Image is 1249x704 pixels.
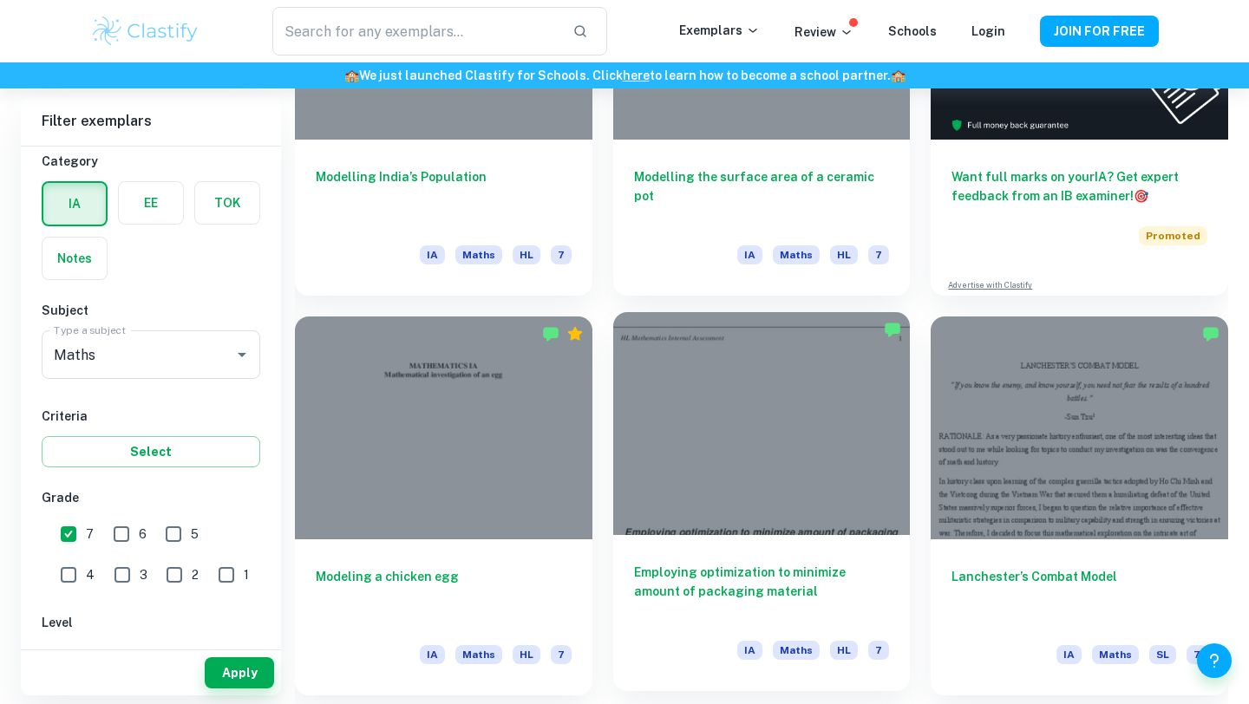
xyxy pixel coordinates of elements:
[773,641,820,660] span: Maths
[951,567,1207,624] h6: Lanchester’s Combat Model
[623,68,650,82] a: here
[230,342,254,367] button: Open
[43,183,106,225] button: IA
[316,567,572,624] h6: Modeling a chicken egg
[86,525,94,544] span: 7
[795,23,853,42] p: Review
[888,24,937,38] a: Schools
[830,641,858,660] span: HL
[42,407,260,426] h6: Criteria
[272,7,559,55] input: Search for any exemplars...
[1202,325,1220,342] img: Marked
[931,316,1228,695] a: Lanchester’s Combat ModelIAMathsSL7
[344,68,359,82] span: 🏫
[21,97,281,146] h6: Filter exemplars
[42,613,260,632] h6: Level
[737,641,762,660] span: IA
[455,245,502,264] span: Maths
[1134,189,1148,203] span: 🎯
[205,657,274,688] button: Apply
[566,325,584,342] div: Premium
[86,565,95,584] span: 4
[1056,645,1082,664] span: IA
[971,24,1005,38] a: Login
[830,245,858,264] span: HL
[1149,645,1176,664] span: SL
[191,525,199,544] span: 5
[54,323,126,337] label: Type a subject
[737,245,762,264] span: IA
[42,152,260,171] h6: Category
[42,488,260,507] h6: Grade
[1040,16,1159,47] button: JOIN FOR FREE
[3,66,1246,85] h6: We just launched Clastify for Schools. Click to learn how to become a school partner.
[139,525,147,544] span: 6
[634,563,890,620] h6: Employing optimization to minimize amount of packaging material
[948,279,1032,291] a: Advertise with Clastify
[420,245,445,264] span: IA
[140,565,147,584] span: 3
[90,14,200,49] img: Clastify logo
[634,167,890,225] h6: Modelling the surface area of a ceramic pot
[891,68,906,82] span: 🏫
[1092,645,1139,664] span: Maths
[119,182,183,224] button: EE
[868,641,889,660] span: 7
[868,245,889,264] span: 7
[951,167,1207,205] h6: Want full marks on your IA ? Get expert feedback from an IB examiner!
[884,321,901,338] img: Marked
[42,301,260,320] h6: Subject
[551,245,572,264] span: 7
[1139,226,1207,245] span: Promoted
[42,436,260,467] button: Select
[244,565,249,584] span: 1
[513,645,540,664] span: HL
[192,565,199,584] span: 2
[195,182,259,224] button: TOK
[551,645,572,664] span: 7
[513,245,540,264] span: HL
[1197,643,1232,678] button: Help and Feedback
[316,167,572,225] h6: Modelling India’s Population
[43,238,107,279] button: Notes
[1187,645,1207,664] span: 7
[679,21,760,40] p: Exemplars
[420,645,445,664] span: IA
[542,325,559,342] img: Marked
[773,245,820,264] span: Maths
[613,316,911,695] a: Employing optimization to minimize amount of packaging materialIAMathsHL7
[455,645,502,664] span: Maths
[295,316,592,695] a: Modeling a chicken eggIAMathsHL7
